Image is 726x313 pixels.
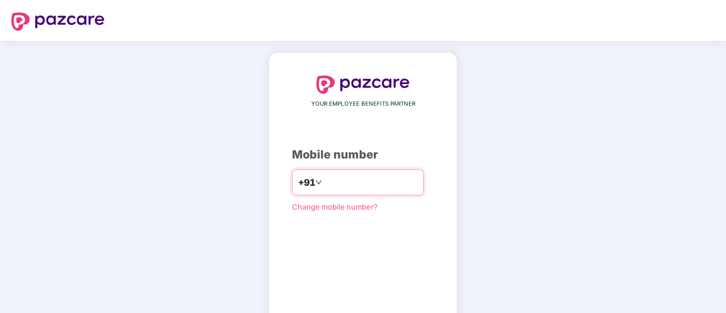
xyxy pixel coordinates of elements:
span: YOUR EMPLOYEE BENEFITS PARTNER [311,99,415,108]
span: +91 [298,176,315,190]
span: down [315,179,322,186]
div: Mobile number [292,146,434,164]
a: Change mobile number? [292,202,378,211]
img: logo [11,12,105,31]
img: logo [316,76,410,94]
